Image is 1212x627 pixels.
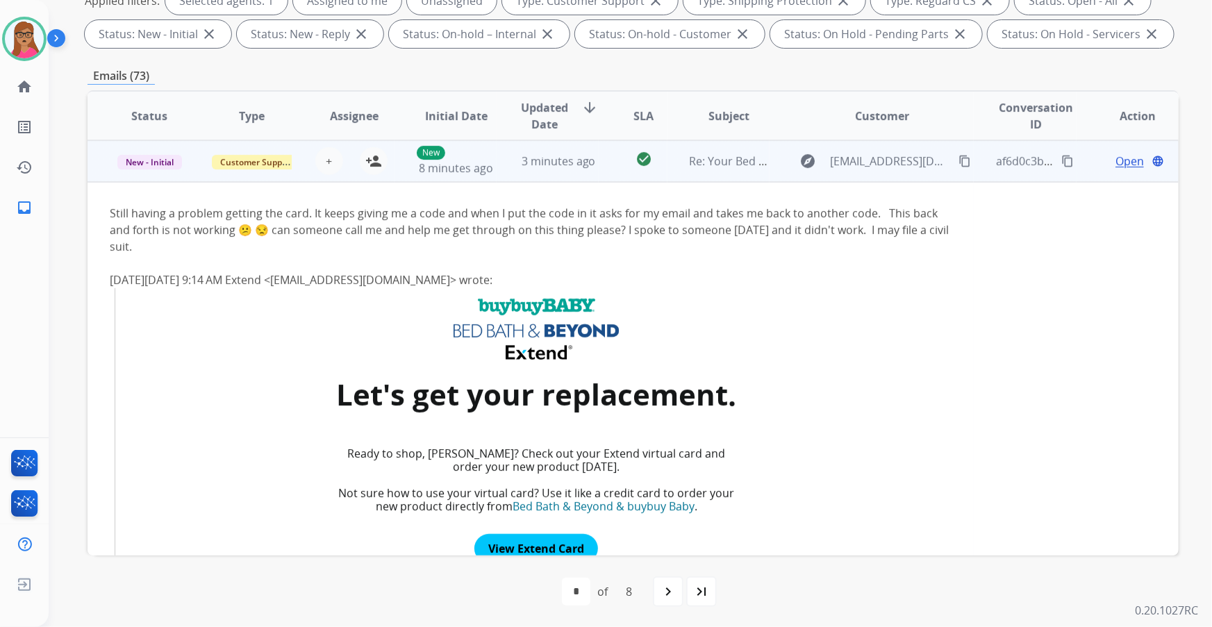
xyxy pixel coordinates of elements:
[85,20,231,48] div: Status: New - Initial
[800,153,817,169] mat-icon: explore
[1135,602,1198,619] p: 0.20.1027RC
[615,578,643,605] div: 8
[330,108,379,124] span: Assignee
[952,26,968,42] mat-icon: close
[539,26,556,42] mat-icon: close
[336,374,736,414] span: Let's get your replacement.
[270,272,450,287] a: [EMAIL_ADDRESS][DOMAIN_NAME]
[239,108,265,124] span: Type
[417,146,445,160] p: New
[425,108,488,124] span: Initial Date
[474,534,598,563] a: View Extend Card
[326,153,332,169] span: +
[581,99,598,116] mat-icon: arrow_downward
[513,499,695,514] a: Bed Bath & Beyond & buybuy Baby
[996,99,1075,133] span: Conversation ID
[1077,92,1179,140] th: Action
[110,271,952,288] div: [DATE][DATE] 9:14 AM Extend < > wrote:
[1152,155,1164,167] mat-icon: language
[110,205,952,255] div: Still having a problem getting the card. It keeps giving me a code and when I put the code in it ...
[831,153,952,169] span: [EMAIL_ADDRESS][DOMAIN_NAME]
[575,20,765,48] div: Status: On-hold - Customer
[519,99,570,133] span: Updated Date
[389,20,570,48] div: Status: On-hold – Internal
[597,583,608,600] div: of
[636,151,652,167] mat-icon: check_circle
[315,147,343,175] button: +
[1143,26,1160,42] mat-icon: close
[522,153,596,169] span: 3 minutes ago
[353,26,370,42] mat-icon: close
[16,199,33,216] mat-icon: inbox
[365,153,382,169] mat-icon: person_add
[633,108,654,124] span: SLA
[201,26,217,42] mat-icon: close
[1061,155,1074,167] mat-icon: content_copy
[16,119,33,135] mat-icon: list_alt
[453,299,620,360] img: Extend Logo
[5,19,44,58] img: avatar
[488,541,584,556] strong: View Extend Card
[996,153,1205,169] span: af6d0c3b-493e-4e76-8e33-b2405face034
[419,160,493,176] span: 8 minutes ago
[856,108,910,124] span: Customer
[212,155,302,169] span: Customer Support
[88,67,155,85] p: Emails (73)
[16,159,33,176] mat-icon: history
[708,108,749,124] span: Subject
[690,153,938,169] span: Re: Your Bed Bath & Beyond virtual card is here
[16,78,33,95] mat-icon: home
[770,20,982,48] div: Status: On Hold - Pending Parts
[117,155,182,169] span: New - Initial
[734,26,751,42] mat-icon: close
[338,446,734,515] span: Ready to shop, [PERSON_NAME]? Check out your Extend virtual card and order your new product [DATE...
[1115,153,1144,169] span: Open
[958,155,971,167] mat-icon: content_copy
[693,583,710,600] mat-icon: last_page
[131,108,167,124] span: Status
[660,583,676,600] mat-icon: navigate_next
[988,20,1174,48] div: Status: On Hold - Servicers
[237,20,383,48] div: Status: New - Reply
